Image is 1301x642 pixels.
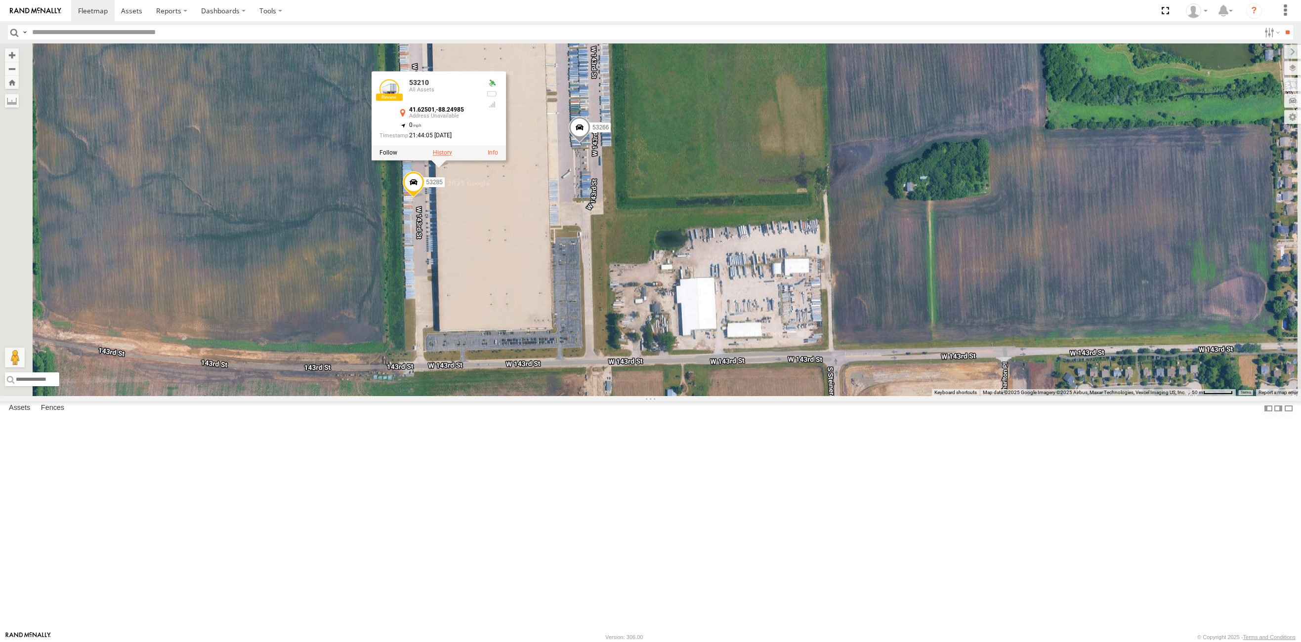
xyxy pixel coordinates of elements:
button: Zoom out [5,62,19,76]
div: Miky Transport [1182,3,1211,18]
a: Terms (opens in new tab) [1241,391,1251,395]
label: Search Filter Options [1260,25,1282,40]
div: Version: 306.00 [605,634,643,640]
label: Dock Summary Table to the Right [1273,401,1283,415]
label: Hide Summary Table [1284,401,1294,415]
a: View Asset Details [487,149,498,156]
label: Search Query [21,25,29,40]
a: 53210 [409,79,428,87]
i: ? [1246,3,1262,19]
label: Measure [5,94,19,108]
label: Assets [4,401,35,415]
button: Map Scale: 50 m per 56 pixels [1189,389,1236,396]
div: Valid GPS Fix [486,80,498,87]
strong: 41.62501 [409,107,434,114]
a: Visit our Website [5,632,51,642]
strong: -88.24985 [435,107,463,114]
button: Keyboard shortcuts [934,389,977,396]
a: Terms and Conditions [1243,634,1296,640]
div: All Assets [409,87,478,93]
div: , [409,107,478,120]
span: Map data ©2025 Google Imagery ©2025 Airbus, Maxar Technologies, Vexcel Imaging US, Inc. [983,390,1186,395]
img: rand-logo.svg [10,7,61,14]
span: 53285 [426,179,442,186]
div: Last Event GSM Signal Strength [486,101,498,109]
button: Drag Pegman onto the map to open Street View [5,348,25,367]
span: 50 m [1192,390,1203,395]
span: 0 [409,122,421,129]
label: Dock Summary Table to the Left [1263,401,1273,415]
a: Report a map error [1259,390,1298,395]
div: © Copyright 2025 - [1197,634,1296,640]
label: Fences [36,401,69,415]
a: View Asset Details [379,80,399,99]
label: Map Settings [1284,110,1301,124]
span: 53266 [592,124,609,131]
div: Date/time of location update [379,133,478,139]
div: No battery health information received from this device. [486,90,498,98]
label: View Asset History [432,149,452,156]
label: Realtime tracking of Asset [379,149,397,156]
button: Zoom Home [5,76,19,89]
button: Zoom in [5,48,19,62]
